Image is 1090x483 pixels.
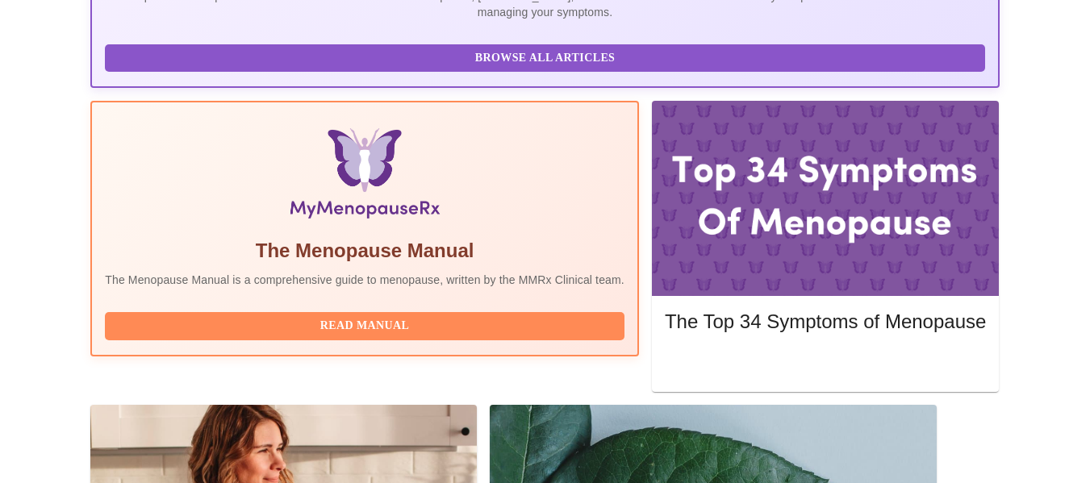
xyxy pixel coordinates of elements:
span: Read Manual [121,316,608,336]
button: Read Manual [105,312,624,340]
a: Read Manual [105,318,629,331]
span: Read More [681,354,970,374]
button: Browse All Articles [105,44,985,73]
a: Read More [665,356,990,369]
img: Menopause Manual [187,128,541,225]
p: The Menopause Manual is a comprehensive guide to menopause, written by the MMRx Clinical team. [105,272,624,288]
span: Browse All Articles [121,48,969,69]
button: Read More [665,350,986,378]
h5: The Menopause Manual [105,238,624,264]
h5: The Top 34 Symptoms of Menopause [665,309,986,335]
a: Browse All Articles [105,50,989,64]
